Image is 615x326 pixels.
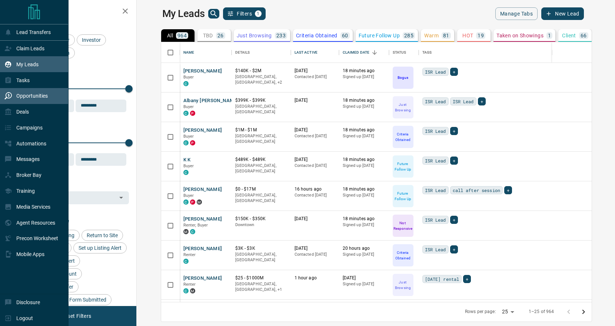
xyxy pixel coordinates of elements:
[183,111,189,116] div: condos.ca
[56,310,96,322] button: Reset Filters
[190,111,195,116] div: property.ca
[183,186,222,193] button: [PERSON_NAME]
[398,75,408,80] p: Bogus
[450,68,458,76] div: +
[256,11,261,16] span: 1
[343,97,385,104] p: 18 minutes ago
[235,68,287,74] p: $140K - $2M
[343,245,385,252] p: 20 hours ago
[235,186,287,192] p: $0 - $17M
[450,245,458,253] div: +
[424,33,439,38] p: Warm
[453,246,455,253] span: +
[24,7,129,16] h2: Filters
[342,33,348,38] p: 60
[343,216,385,222] p: 18 minutes ago
[393,42,406,63] div: Status
[504,186,512,194] div: +
[183,97,239,104] button: Albany [PERSON_NAME]
[343,42,370,63] div: Claimed Date
[183,127,222,134] button: [PERSON_NAME]
[295,252,335,258] p: Contacted [DATE]
[453,186,500,194] span: call after session
[183,104,194,109] span: Buyer
[425,275,459,283] span: [DATE] rental
[495,7,538,20] button: Manage Tabs
[462,33,473,38] p: HOT
[84,232,120,238] span: Return to Site
[183,288,189,293] div: condos.ca
[343,192,385,198] p: Signed up [DATE]
[562,33,576,38] p: Client
[450,127,458,135] div: +
[291,42,339,63] div: Last Active
[425,98,446,105] span: ISR Lead
[183,193,194,198] span: Buyer
[453,98,474,105] span: ISR Lead
[443,33,449,38] p: 81
[295,74,335,80] p: Contacted [DATE]
[183,170,189,175] div: condos.ca
[422,42,432,63] div: Tags
[183,68,222,75] button: [PERSON_NAME]
[76,245,124,251] span: Set up Listing Alert
[183,223,208,228] span: Renter, Buyer
[541,7,584,20] button: New Lead
[183,245,222,252] button: [PERSON_NAME]
[343,157,385,163] p: 18 minutes ago
[235,163,287,174] p: [GEOGRAPHIC_DATA], [GEOGRAPHIC_DATA]
[235,97,287,104] p: $399K - $399K
[481,98,483,105] span: +
[466,275,468,283] span: +
[343,127,385,133] p: 18 minutes ago
[453,68,455,75] span: +
[581,33,587,38] p: 66
[183,140,189,145] div: condos.ca
[295,216,335,222] p: [DATE]
[203,33,213,38] p: TBD
[235,74,287,85] p: East York, Toronto
[343,275,385,281] p: [DATE]
[235,275,287,281] p: $25 - $1000M
[393,161,413,172] p: Future Follow Up
[369,47,380,58] button: Sort
[425,157,446,164] span: ISR Lead
[183,259,189,264] div: condos.ca
[425,246,446,253] span: ISR Lead
[393,250,413,261] p: Criteria Obtained
[116,192,126,203] button: Open
[183,157,191,164] button: K K
[393,102,413,113] p: Just Browsing
[343,133,385,139] p: Signed up [DATE]
[197,199,202,205] div: mrloft.ca
[295,186,335,192] p: 16 hours ago
[343,74,385,80] p: Signed up [DATE]
[499,306,517,317] div: 25
[343,68,385,74] p: 18 minutes ago
[177,33,187,38] p: 964
[393,220,413,231] p: Not Responsive
[359,33,400,38] p: Future Follow Up
[235,252,287,263] p: [GEOGRAPHIC_DATA], [GEOGRAPHIC_DATA]
[343,252,385,258] p: Signed up [DATE]
[453,127,455,135] span: +
[529,309,554,315] p: 1–25 of 964
[295,127,335,133] p: [DATE]
[82,230,123,241] div: Return to Site
[183,229,189,234] div: mrloft.ca
[183,252,196,257] span: Renter
[393,131,413,142] p: Criteria Obtained
[343,222,385,228] p: Signed up [DATE]
[295,133,335,139] p: Contacted [DATE]
[343,186,385,192] p: 18 minutes ago
[183,199,189,205] div: condos.ca
[295,275,335,281] p: 1 hour ago
[425,127,446,135] span: ISR Lead
[453,216,455,224] span: +
[389,42,419,63] div: Status
[162,8,205,20] h1: My Leads
[190,288,195,293] div: mrloft.ca
[548,33,551,38] p: 1
[79,37,103,43] span: Investor
[190,229,195,234] div: condos.ca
